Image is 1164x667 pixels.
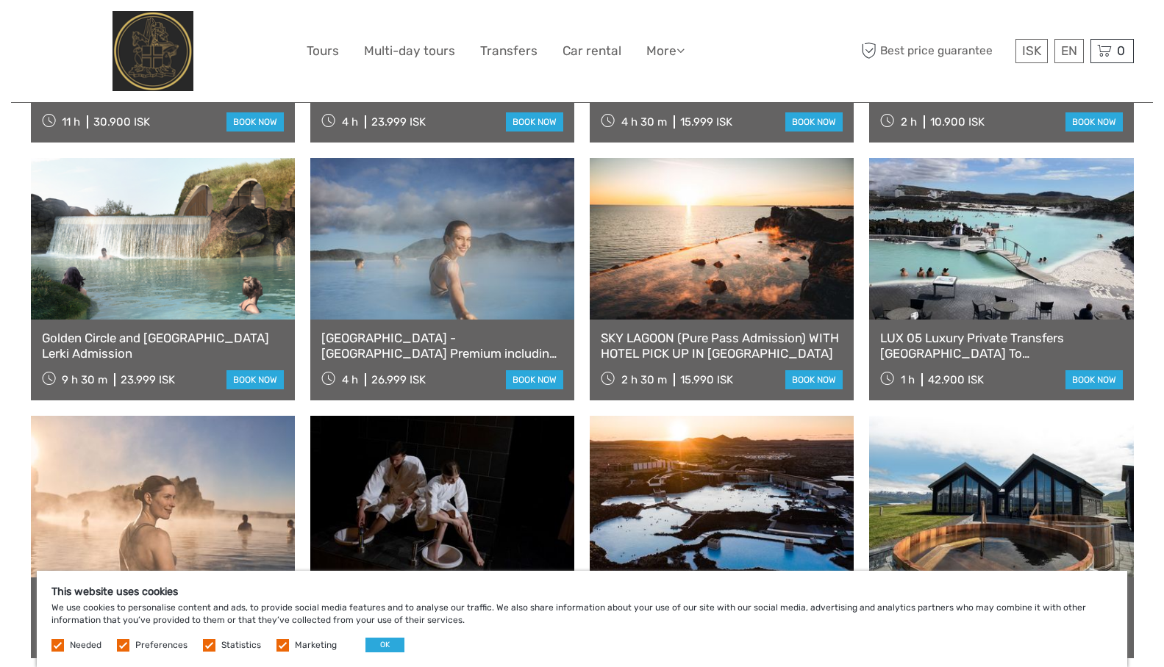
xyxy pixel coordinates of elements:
[295,639,337,652] label: Marketing
[113,11,194,91] img: City Center Hotel
[62,115,80,129] span: 11 h
[785,112,843,131] a: book now
[169,23,187,40] button: Open LiveChat chat widget
[601,331,843,361] a: SKY LAGOON (Pure Pass Admission) WITH HOTEL PICK UP IN [GEOGRAPHIC_DATA]
[93,115,150,129] div: 30.900 ISK
[364,40,455,62] a: Multi-day tours
[42,331,284,361] a: Golden Circle and [GEOGRAPHIC_DATA] Lerki Admission
[563,40,621,62] a: Car rental
[371,373,426,386] div: 26.999 ISK
[785,370,843,389] a: book now
[858,39,1012,63] span: Best price guarantee
[135,639,188,652] label: Preferences
[226,112,284,131] a: book now
[621,115,667,129] span: 4 h 30 m
[62,373,107,386] span: 9 h 30 m
[880,331,1122,361] a: LUX 05 Luxury Private Transfers [GEOGRAPHIC_DATA] To [GEOGRAPHIC_DATA]
[371,115,426,129] div: 23.999 ISK
[1022,43,1041,58] span: ISK
[51,585,1113,598] h5: This website uses cookies
[680,115,732,129] div: 15.999 ISK
[621,373,667,386] span: 2 h 30 m
[307,40,339,62] a: Tours
[226,370,284,389] a: book now
[365,638,404,652] button: OK
[930,115,985,129] div: 10.900 ISK
[680,373,733,386] div: 15.990 ISK
[901,373,915,386] span: 1 h
[342,115,358,129] span: 4 h
[646,40,685,62] a: More
[342,373,358,386] span: 4 h
[928,373,984,386] div: 42.900 ISK
[1065,112,1123,131] a: book now
[37,571,1127,667] div: We use cookies to personalise content and ads, to provide social media features and to analyse ou...
[70,639,101,652] label: Needed
[321,331,563,361] a: [GEOGRAPHIC_DATA] - [GEOGRAPHIC_DATA] Premium including admission
[506,112,563,131] a: book now
[1065,370,1123,389] a: book now
[121,373,175,386] div: 23.999 ISK
[21,26,166,37] p: We're away right now. Please check back later!
[480,40,538,62] a: Transfers
[1115,43,1127,58] span: 0
[221,639,261,652] label: Statistics
[1054,39,1084,63] div: EN
[506,370,563,389] a: book now
[901,115,917,129] span: 2 h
